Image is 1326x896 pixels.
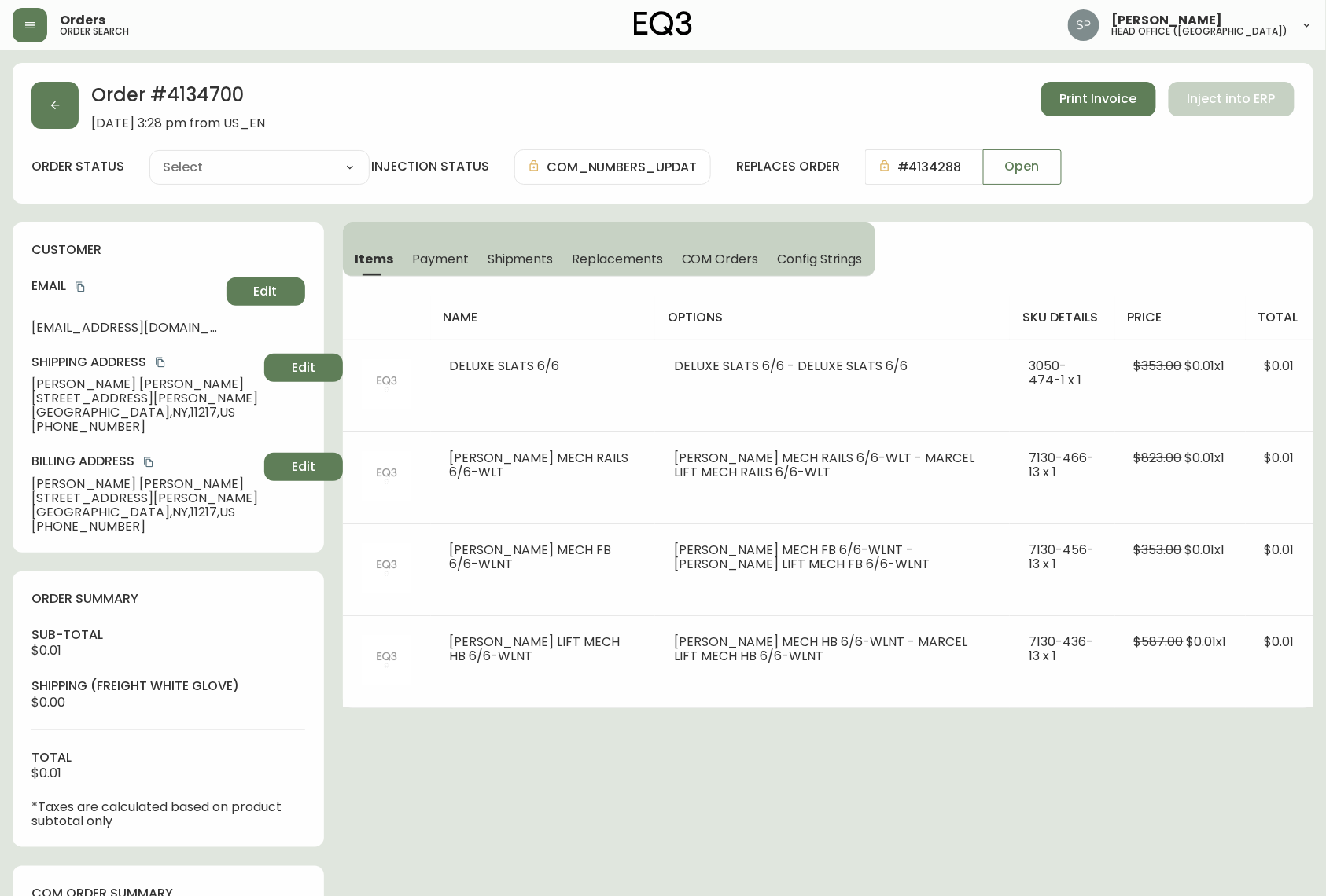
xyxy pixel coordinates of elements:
span: [PERSON_NAME] MECH RAILS 6/6-WLT [450,449,629,481]
span: $353.00 [1134,541,1182,559]
button: Edit [264,453,343,481]
span: [PERSON_NAME] MECH FB 6/6-WLNT [450,541,612,573]
span: [STREET_ADDRESS][PERSON_NAME] [31,391,258,406]
span: $0.01 [1265,633,1295,651]
span: $587.00 [1134,633,1184,651]
li: [PERSON_NAME] MECH FB 6/6-WLNT - [PERSON_NAME] LIFT MECH FB 6/6-WLNT [674,543,991,571]
span: [PHONE_NUMBER] [31,420,258,434]
img: 0cb179e7bf3690758a1aaa5f0aafa0b4 [1068,9,1099,41]
h5: head office ([GEOGRAPHIC_DATA]) [1112,27,1288,36]
span: $353.00 [1134,357,1182,375]
button: Edit [227,277,305,306]
span: [GEOGRAPHIC_DATA] , NY , 11217 , US [31,406,258,420]
li: [PERSON_NAME] MECH RAILS 6/6-WLT - MARCEL LIFT MECH RAILS 6/6-WLT [674,451,991,479]
button: copy [153,354,168,370]
span: $0.01 [1265,541,1295,559]
button: Edit [264,354,343,382]
span: Orders [60,14,105,27]
button: Open [983,149,1062,185]
span: $0.01 x 1 [1185,449,1225,467]
span: 7130-436-13 x 1 [1029,633,1093,665]
span: [PERSON_NAME] [PERSON_NAME] [31,377,258,391]
img: 404Image.svg [362,543,412,593]
button: copy [72,279,88,295]
span: $0.01 [31,764,61,782]
span: [DATE] 3:28 pm from US_EN [91,116,265,130]
h4: Billing Address [31,453,258,470]
button: copy [141,454,157,470]
h4: Email [31,277,220,295]
h5: order search [60,27,129,36]
span: DELUXE SLATS 6/6 [450,357,560,375]
h4: sub-total [31,626,305,644]
span: Edit [292,359,315,376]
span: Items [355,251,394,267]
span: Replacements [572,251,662,267]
h4: order summary [31,590,305,608]
span: [PERSON_NAME] LIFT MECH HB 6/6-WLNT [450,633,621,665]
p: *Taxes are calculated based on product subtotal only [31,800,305,828]
span: $823.00 [1134,449,1182,467]
span: $0.01 x 1 [1185,541,1225,559]
span: $0.00 [31,693,65,711]
h4: injection status [371,158,489,175]
span: 7130-466-13 x 1 [1029,449,1094,481]
span: [STREET_ADDRESS][PERSON_NAME] [31,491,258,505]
h4: sku details [1022,309,1103,326]
button: Print Invoice [1041,82,1156,116]
span: Print Invoice [1060,90,1137,108]
span: [GEOGRAPHIC_DATA] , NY , 11217 , US [31,505,258,520]
h4: customer [31,241,305,259]
img: 404Image.svg [362,451,412,501]
span: $0.01 [1265,357,1295,375]
span: Open [1005,158,1040,175]
span: 3050-474-1 x 1 [1029,357,1081,389]
img: 404Image.svg [362,635,412,685]
img: logo [634,11,692,36]
h4: Shipping Address [31,354,258,371]
span: $0.01 x 1 [1187,633,1227,651]
h4: replaces order [736,158,840,175]
span: [PERSON_NAME] [PERSON_NAME] [31,477,258,491]
span: $0.01 [31,641,61,659]
h2: Order # 4134700 [91,82,265,116]
h4: price [1128,309,1233,326]
span: Shipments [488,251,554,267]
span: [EMAIL_ADDRESS][DOMAIN_NAME] [31,321,220,335]
span: [PHONE_NUMBER] [31,520,258,534]
span: [PERSON_NAME] [1112,14,1223,27]
label: order status [31,158,124,175]
span: COM Orders [682,251,759,267]
h4: total [31,749,305,766]
span: Config Strings [777,251,862,267]
h4: total [1258,309,1301,326]
span: $0.01 x 1 [1185,357,1225,375]
li: DELUXE SLATS 6/6 - DELUXE SLATS 6/6 [674,359,991,373]
span: 7130-456-13 x 1 [1029,541,1094,573]
h4: Shipping ( Freight White Glove ) [31,678,305,695]
span: Edit [254,283,278,300]
h4: name [444,309,643,326]
img: 404Image.svg [362,359,412,409]
h4: options [668,309,997,326]
li: [PERSON_NAME] MECH HB 6/6-WLNT - MARCEL LIFT MECH HB 6/6-WLNT [674,635,991,663]
span: Payment [412,251,469,267]
span: Edit [292,458,315,476]
span: $0.01 [1265,449,1295,467]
